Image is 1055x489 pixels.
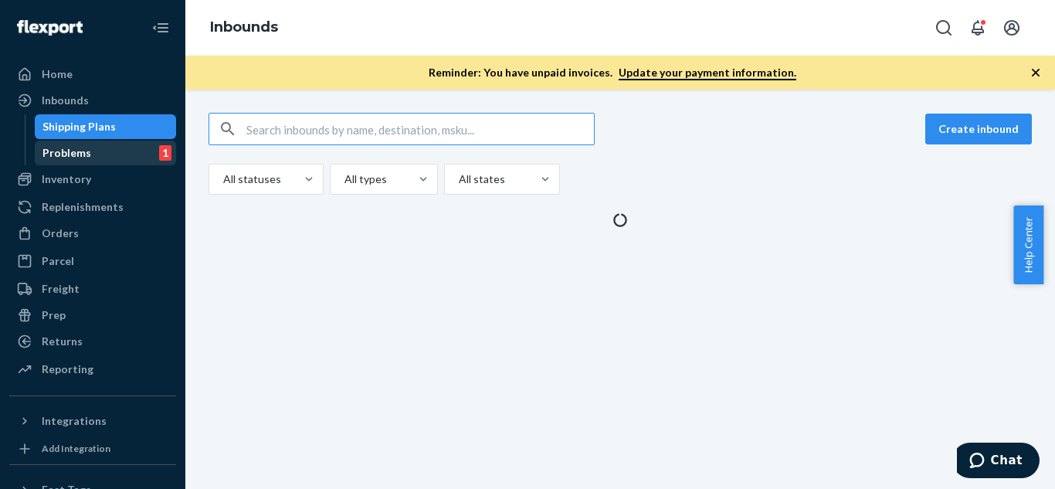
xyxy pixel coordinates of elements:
[210,19,278,36] a: Inbounds
[35,141,177,165] a: Problems1
[9,440,176,458] a: Add Integration
[9,357,176,382] a: Reporting
[42,334,83,349] div: Returns
[246,114,594,144] input: Search inbounds by name, destination, msku...
[9,249,176,273] a: Parcel
[457,171,459,187] input: All states
[925,114,1032,144] button: Create inbound
[619,66,796,80] a: Update your payment information.
[42,199,124,215] div: Replenishments
[42,281,80,297] div: Freight
[198,5,290,50] ol: breadcrumbs
[9,62,176,87] a: Home
[35,114,177,139] a: Shipping Plans
[42,307,66,323] div: Prep
[9,303,176,328] a: Prep
[1013,205,1043,284] button: Help Center
[42,362,93,377] div: Reporting
[42,93,89,108] div: Inbounds
[42,253,74,269] div: Parcel
[145,12,176,43] button: Close Navigation
[222,171,223,187] input: All statuses
[42,66,73,82] div: Home
[17,20,83,36] img: Flexport logo
[42,442,110,455] div: Add Integration
[42,413,107,429] div: Integrations
[957,443,1040,481] iframe: Abre un widget desde donde se puede chatear con uno de los agentes
[9,88,176,113] a: Inbounds
[343,171,344,187] input: All types
[42,145,91,161] div: Problems
[9,409,176,433] button: Integrations
[9,221,176,246] a: Orders
[429,65,796,80] p: Reminder: You have unpaid invoices.
[9,277,176,301] a: Freight
[9,167,176,192] a: Inventory
[996,12,1027,43] button: Open account menu
[962,12,993,43] button: Open notifications
[42,119,116,134] div: Shipping Plans
[42,226,79,241] div: Orders
[9,195,176,219] a: Replenishments
[42,171,91,187] div: Inventory
[9,329,176,354] a: Returns
[928,12,959,43] button: Open Search Box
[159,145,171,161] div: 1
